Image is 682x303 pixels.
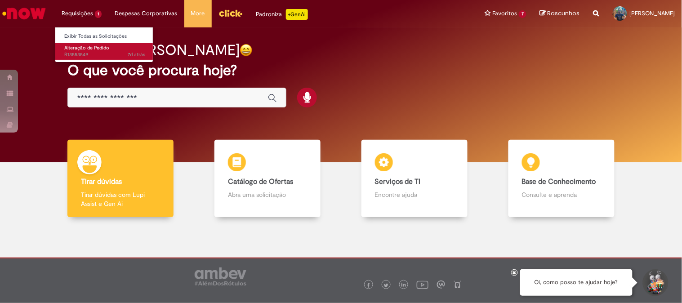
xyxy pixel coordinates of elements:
[128,51,145,58] span: 7d atrás
[95,10,102,18] span: 1
[218,6,243,20] img: click_logo_yellow_360x200.png
[194,140,341,218] a: Catálogo de Ofertas Abra uma solicitação
[548,9,580,18] span: Rascunhos
[228,190,307,199] p: Abra uma solicitação
[55,31,154,41] a: Exibir Todas as Solicitações
[1,4,47,22] img: ServiceNow
[522,190,601,199] p: Consulte e aprenda
[240,44,253,57] img: happy-face.png
[630,9,675,17] span: [PERSON_NAME]
[128,51,145,58] time: 22/09/2025 08:05:12
[67,62,614,78] h2: O que você procura hoje?
[81,177,122,186] b: Tirar dúvidas
[522,177,596,186] b: Base de Conhecimento
[492,9,517,18] span: Favoritos
[366,283,371,288] img: logo_footer_facebook.png
[47,140,194,218] a: Tirar dúvidas Tirar dúvidas com Lupi Assist e Gen Ai
[286,9,308,20] p: +GenAi
[519,10,526,18] span: 7
[195,267,246,285] img: logo_footer_ambev_rotulo_gray.png
[417,279,428,290] img: logo_footer_youtube.png
[62,9,93,18] span: Requisições
[384,283,388,288] img: logo_footer_twitter.png
[67,42,240,58] h2: Bom dia, [PERSON_NAME]
[191,9,205,18] span: More
[228,177,293,186] b: Catálogo de Ofertas
[375,190,454,199] p: Encontre ajuda
[520,269,633,296] div: Oi, como posso te ajudar hoje?
[64,51,145,58] span: R13553549
[437,281,445,289] img: logo_footer_workplace.png
[64,45,109,51] span: Alteração de Pedido
[55,43,154,60] a: Aberto R13553549 : Alteração de Pedido
[55,27,153,62] ul: Requisições
[454,281,462,289] img: logo_footer_naosei.png
[642,269,669,296] button: Iniciar Conversa de Suporte
[341,140,488,218] a: Serviços de TI Encontre ajuda
[375,177,421,186] b: Serviços de TI
[488,140,635,218] a: Base de Conhecimento Consulte e aprenda
[540,9,580,18] a: Rascunhos
[401,283,406,288] img: logo_footer_linkedin.png
[256,9,308,20] div: Padroniza
[81,190,160,208] p: Tirar dúvidas com Lupi Assist e Gen Ai
[115,9,178,18] span: Despesas Corporativas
